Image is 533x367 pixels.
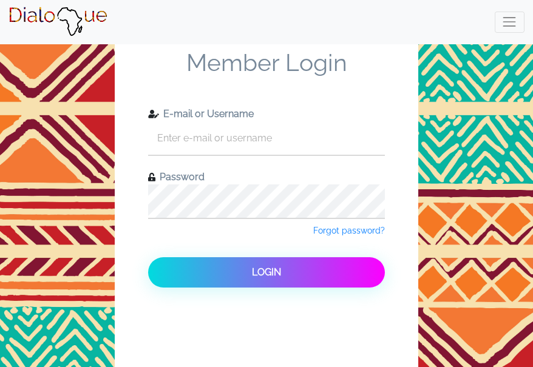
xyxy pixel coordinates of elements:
img: Brand [8,7,107,37]
span: Forgot password? [313,226,385,235]
button: Toggle navigation [495,12,525,33]
a: Forgot password? [313,224,385,237]
button: Login [148,257,385,288]
span: Password [155,171,205,183]
span: Member Login [148,49,385,107]
span: Login [252,266,281,278]
input: Enter e-mail or username [148,121,385,155]
span: E-mail or Username [159,108,254,120]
